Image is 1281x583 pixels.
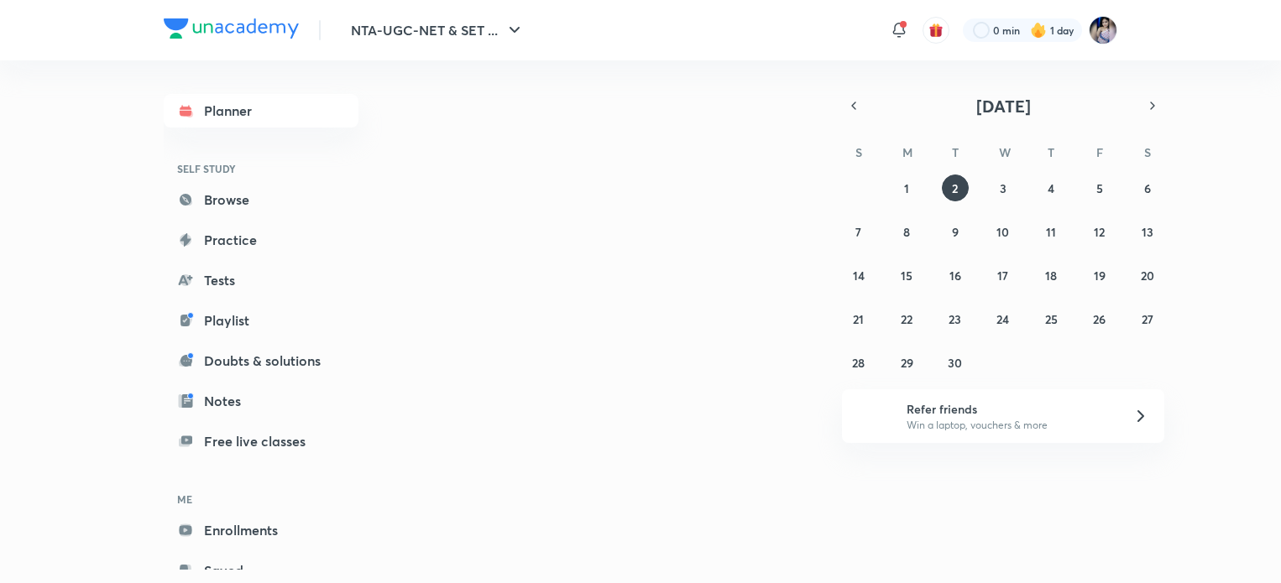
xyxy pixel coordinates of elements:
img: streak [1030,22,1047,39]
abbr: September 10, 2025 [996,224,1009,240]
abbr: September 2, 2025 [952,180,958,196]
a: Tests [164,263,358,297]
img: avatar [928,23,944,38]
button: September 10, 2025 [990,218,1017,245]
abbr: September 13, 2025 [1142,224,1153,240]
h6: SELF STUDY [164,154,358,183]
h6: ME [164,485,358,513]
abbr: Monday [902,144,912,160]
abbr: September 4, 2025 [1048,180,1054,196]
abbr: September 12, 2025 [1094,224,1105,240]
button: September 28, 2025 [845,349,872,376]
button: September 30, 2025 [942,349,969,376]
button: September 23, 2025 [942,305,969,332]
a: Browse [164,183,358,216]
abbr: September 6, 2025 [1144,180,1151,196]
a: Playlist [164,304,358,337]
h6: Refer friends [907,400,1113,418]
abbr: Thursday [1048,144,1054,160]
img: Tanya Gautam [1089,16,1117,44]
button: September 16, 2025 [942,262,969,289]
button: September 5, 2025 [1086,174,1113,201]
a: Enrollments [164,513,358,547]
abbr: September 11, 2025 [1046,224,1056,240]
abbr: September 20, 2025 [1141,268,1154,284]
button: September 19, 2025 [1086,262,1113,289]
a: Notes [164,384,358,418]
abbr: Saturday [1144,144,1151,160]
abbr: September 27, 2025 [1142,311,1153,327]
abbr: September 7, 2025 [855,224,861,240]
abbr: September 23, 2025 [949,311,961,327]
abbr: September 30, 2025 [948,355,962,371]
button: September 9, 2025 [942,218,969,245]
abbr: Friday [1096,144,1103,160]
abbr: Wednesday [999,144,1011,160]
abbr: September 5, 2025 [1096,180,1103,196]
button: September 24, 2025 [990,305,1017,332]
abbr: September 21, 2025 [853,311,864,327]
abbr: September 24, 2025 [996,311,1009,327]
a: Free live classes [164,424,358,458]
button: September 22, 2025 [893,305,920,332]
button: September 8, 2025 [893,218,920,245]
button: September 12, 2025 [1086,218,1113,245]
button: September 14, 2025 [845,262,872,289]
button: September 15, 2025 [893,262,920,289]
abbr: September 22, 2025 [901,311,912,327]
a: Doubts & solutions [164,344,358,377]
abbr: September 3, 2025 [1000,180,1006,196]
abbr: September 25, 2025 [1045,311,1058,327]
button: [DATE] [865,94,1141,117]
img: Company Logo [164,18,299,39]
button: September 11, 2025 [1038,218,1064,245]
abbr: September 1, 2025 [904,180,909,196]
abbr: September 26, 2025 [1093,311,1106,327]
button: September 6, 2025 [1134,174,1161,201]
abbr: Sunday [855,144,862,160]
abbr: September 18, 2025 [1045,268,1057,284]
img: referral [855,399,889,433]
button: September 17, 2025 [990,262,1017,289]
button: September 26, 2025 [1086,305,1113,332]
p: Win a laptop, vouchers & more [907,418,1113,433]
abbr: September 19, 2025 [1094,268,1106,284]
button: September 4, 2025 [1038,174,1064,201]
button: September 18, 2025 [1038,262,1064,289]
button: September 1, 2025 [893,174,920,201]
abbr: September 15, 2025 [901,268,912,284]
button: NTA-UGC-NET & SET ... [341,13,535,47]
button: September 3, 2025 [990,174,1017,201]
a: Planner [164,94,358,128]
button: September 7, 2025 [845,218,872,245]
a: Practice [164,223,358,257]
button: September 13, 2025 [1134,218,1161,245]
abbr: September 8, 2025 [903,224,910,240]
a: Company Logo [164,18,299,43]
button: September 27, 2025 [1134,305,1161,332]
button: September 20, 2025 [1134,262,1161,289]
button: avatar [923,17,949,44]
span: [DATE] [976,95,1031,117]
abbr: September 17, 2025 [997,268,1008,284]
abbr: September 29, 2025 [901,355,913,371]
abbr: September 14, 2025 [853,268,865,284]
button: September 29, 2025 [893,349,920,376]
abbr: September 9, 2025 [952,224,959,240]
abbr: September 16, 2025 [949,268,961,284]
abbr: Tuesday [952,144,959,160]
button: September 2, 2025 [942,174,969,201]
button: September 25, 2025 [1038,305,1064,332]
button: September 21, 2025 [845,305,872,332]
abbr: September 28, 2025 [852,355,865,371]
